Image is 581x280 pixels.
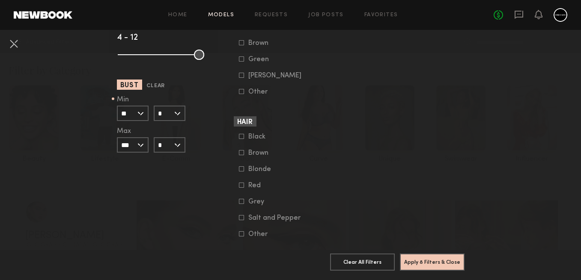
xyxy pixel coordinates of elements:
a: Home [168,12,188,18]
div: Brown [248,41,282,46]
a: Job Posts [308,12,344,18]
span: Max [117,128,131,135]
div: Other [248,89,282,94]
button: Cancel [7,37,21,50]
a: Models [208,12,234,18]
button: Clear [146,81,165,91]
div: Grey [248,199,282,204]
div: Other [248,232,282,237]
span: Bust [120,83,139,89]
div: Green [248,57,282,62]
span: Hair [237,119,253,126]
div: Salt and Pepper [248,215,301,221]
div: Black [248,134,282,139]
div: Blonde [248,167,282,172]
div: Brown [248,150,282,156]
button: Apply 8 Filters & Close [400,253,465,271]
a: Requests [255,12,288,18]
button: Clear All Filters [330,253,395,271]
a: Favorites [364,12,398,18]
span: Min [117,96,129,103]
span: 4 - 12 [117,34,138,42]
div: [PERSON_NAME] [248,73,301,78]
common-close-button: Cancel [7,37,21,52]
div: Red [248,183,282,188]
